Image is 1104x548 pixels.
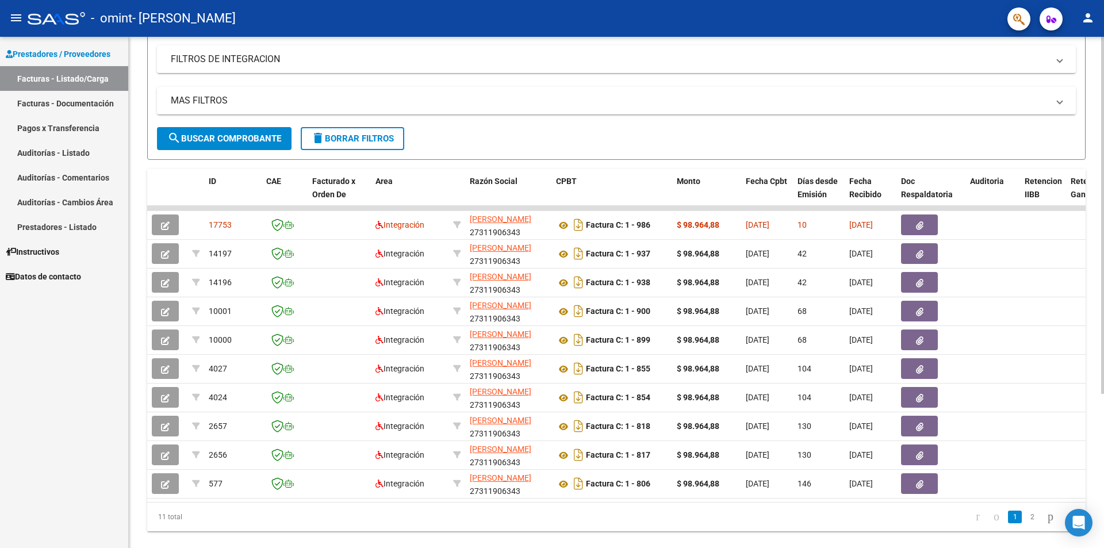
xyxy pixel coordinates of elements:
span: Auditoria [970,177,1004,186]
mat-icon: menu [9,11,23,25]
span: Instructivos [6,246,59,258]
span: [DATE] [849,249,873,258]
div: 27311906343 [470,299,547,323]
span: 10 [798,220,807,229]
span: Integración [375,450,424,459]
span: Integración [375,421,424,431]
strong: Factura C: 1 - 900 [586,307,650,316]
span: Integración [375,220,424,229]
span: [DATE] [849,335,873,344]
datatable-header-cell: CAE [262,169,308,220]
span: [DATE] [746,393,769,402]
span: 104 [798,393,811,402]
datatable-header-cell: Auditoria [965,169,1020,220]
span: 10000 [209,335,232,344]
span: 68 [798,335,807,344]
div: 27311906343 [470,270,547,294]
span: [DATE] [746,479,769,488]
span: [DATE] [746,335,769,344]
span: 10001 [209,306,232,316]
span: 130 [798,450,811,459]
span: CPBT [556,177,577,186]
i: Descargar documento [571,446,586,464]
span: Prestadores / Proveedores [6,48,110,60]
span: [DATE] [746,364,769,373]
strong: $ 98.964,88 [677,220,719,229]
mat-panel-title: MAS FILTROS [171,94,1048,107]
strong: $ 98.964,88 [677,421,719,431]
span: [DATE] [849,393,873,402]
a: go to last page [1062,511,1078,523]
span: 42 [798,249,807,258]
span: [DATE] [849,479,873,488]
i: Descargar documento [571,216,586,234]
div: 27311906343 [470,328,547,352]
datatable-header-cell: Días desde Emisión [793,169,845,220]
span: [PERSON_NAME] [470,358,531,367]
datatable-header-cell: ID [204,169,262,220]
span: Integración [375,278,424,287]
span: [DATE] [746,278,769,287]
span: [DATE] [849,421,873,431]
strong: $ 98.964,88 [677,450,719,459]
span: 104 [798,364,811,373]
mat-panel-title: FILTROS DE INTEGRACION [171,53,1048,66]
span: 14197 [209,249,232,258]
span: 577 [209,479,223,488]
strong: Factura C: 1 - 986 [586,221,650,230]
span: 2656 [209,450,227,459]
datatable-header-cell: Fecha Recibido [845,169,896,220]
span: Facturado x Orden De [312,177,355,199]
span: [PERSON_NAME] [470,329,531,339]
span: [PERSON_NAME] [470,272,531,281]
div: 11 total [147,503,333,531]
li: page 2 [1023,507,1041,527]
div: 27311906343 [470,414,547,438]
div: 27311906343 [470,357,547,381]
span: [PERSON_NAME] [470,444,531,454]
span: Doc Respaldatoria [901,177,953,199]
i: Descargar documento [571,474,586,493]
span: [PERSON_NAME] [470,473,531,482]
datatable-header-cell: Facturado x Orden De [308,169,371,220]
datatable-header-cell: Retencion IIBB [1020,169,1066,220]
a: go to next page [1042,511,1059,523]
span: 2657 [209,421,227,431]
mat-icon: person [1081,11,1095,25]
strong: $ 98.964,88 [677,393,719,402]
a: go to previous page [988,511,1005,523]
div: 27311906343 [470,385,547,409]
i: Descargar documento [571,359,586,378]
strong: Factura C: 1 - 854 [586,393,650,403]
span: 14196 [209,278,232,287]
span: [PERSON_NAME] [470,387,531,396]
span: Retencion IIBB [1025,177,1062,199]
span: [DATE] [849,220,873,229]
li: page 1 [1006,507,1023,527]
span: Buscar Comprobante [167,133,281,144]
span: Integración [375,364,424,373]
span: [PERSON_NAME] [470,243,531,252]
span: Area [375,177,393,186]
button: Borrar Filtros [301,127,404,150]
strong: Factura C: 1 - 855 [586,365,650,374]
strong: $ 98.964,88 [677,364,719,373]
i: Descargar documento [571,302,586,320]
span: [DATE] [849,278,873,287]
span: Fecha Recibido [849,177,881,199]
strong: Factura C: 1 - 817 [586,451,650,460]
div: 27311906343 [470,242,547,266]
span: [DATE] [746,306,769,316]
mat-icon: delete [311,131,325,145]
span: Integración [375,306,424,316]
span: 4027 [209,364,227,373]
div: 27311906343 [470,443,547,467]
span: Monto [677,177,700,186]
datatable-header-cell: Doc Respaldatoria [896,169,965,220]
span: [DATE] [849,364,873,373]
span: 146 [798,479,811,488]
i: Descargar documento [571,331,586,349]
a: go to first page [971,511,985,523]
strong: $ 98.964,88 [677,335,719,344]
i: Descargar documento [571,244,586,263]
